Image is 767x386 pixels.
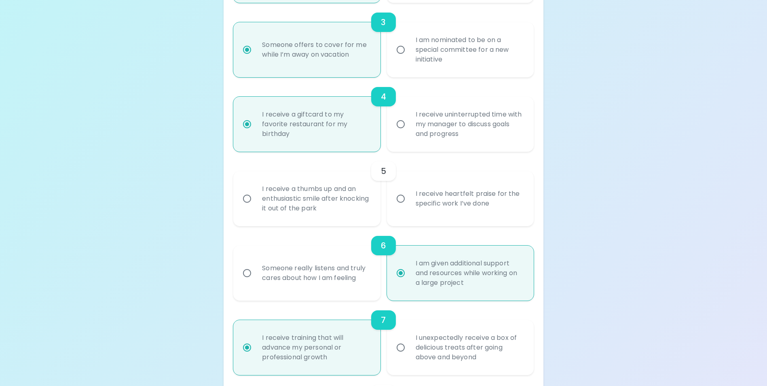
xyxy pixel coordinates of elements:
[381,90,386,103] h6: 4
[233,3,533,77] div: choice-group-check
[256,100,376,148] div: I receive a giftcard to my favorite restaurant for my birthday
[233,226,533,301] div: choice-group-check
[381,16,386,29] h6: 3
[256,30,376,69] div: Someone offers to cover for me while I’m away on vacation
[409,249,529,297] div: I am given additional support and resources while working on a large project
[381,165,386,178] h6: 5
[256,323,376,372] div: I receive training that will advance my personal or professional growth
[381,239,386,252] h6: 6
[233,77,533,152] div: choice-group-check
[256,254,376,293] div: Someone really listens and truly cares about how I am feeling
[381,314,386,327] h6: 7
[409,25,529,74] div: I am nominated to be on a special committee for a new initiative
[256,174,376,223] div: I receive a thumbs up and an enthusiastic smile after knocking it out of the park
[409,179,529,218] div: I receive heartfelt praise for the specific work I’ve done
[233,301,533,375] div: choice-group-check
[233,152,533,226] div: choice-group-check
[409,100,529,148] div: I receive uninterrupted time with my manager to discuss goals and progress
[409,323,529,372] div: I unexpectedly receive a box of delicious treats after going above and beyond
